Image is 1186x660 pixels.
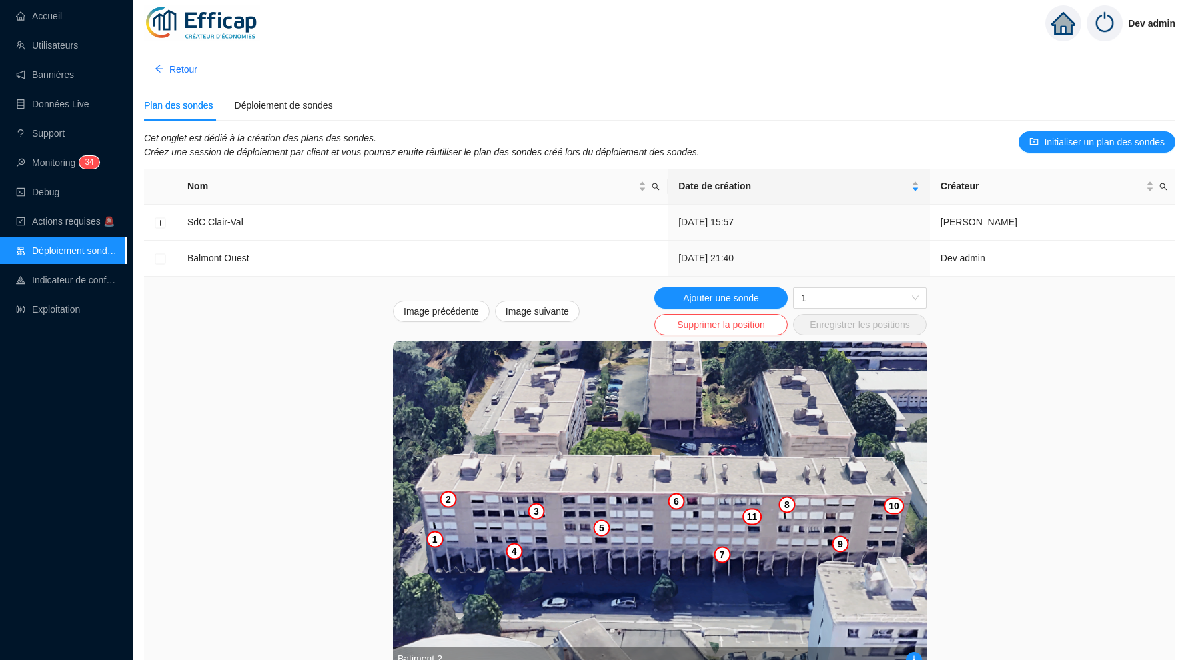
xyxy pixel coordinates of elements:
[16,69,74,80] a: notificationBannières
[16,187,59,197] a: codeDebug
[177,169,668,205] th: Nom
[404,305,479,319] span: Image précédente
[1159,183,1167,191] span: search
[668,241,930,277] td: [DATE] 21:40
[187,179,636,193] span: Nom
[930,169,1175,205] th: Créateur
[235,99,333,113] div: Déploiement de sondes
[495,301,580,322] button: Image suivante
[677,318,765,332] span: Supprimer la position
[930,205,1175,241] td: [PERSON_NAME]
[1157,177,1170,196] span: search
[1087,5,1123,41] img: power
[678,179,909,193] span: Date de création
[16,275,117,285] a: heat-mapIndicateur de confort
[32,216,115,227] span: Actions requises 🚨
[155,64,164,73] span: arrow-left
[16,11,62,21] a: homeAccueil
[654,287,788,309] button: Ajouter une sonde
[793,314,927,335] button: Enregistrer les positions
[16,40,78,51] a: teamUtilisateurs
[79,156,99,169] sup: 34
[1029,137,1039,146] span: folder-add
[941,179,1143,193] span: Créateur
[652,183,660,191] span: search
[85,157,89,167] span: 3
[177,205,668,241] td: SdC Clair-Val
[16,217,25,226] span: check-square
[144,99,213,113] div: Plan des sondes
[1019,131,1175,153] button: Initialiser un plan des sondes
[1051,11,1075,35] span: home
[683,291,759,305] span: Ajouter une sonde
[16,304,80,315] a: slidersExploitation
[16,99,89,109] a: databaseDonnées Live
[177,241,668,277] td: Balmont Ouest
[16,245,117,256] a: clusterDéploiement sondes
[668,205,930,241] td: [DATE] 15:57
[155,253,166,264] button: Réduire la ligne
[654,314,788,335] button: Supprimer la position
[16,128,65,139] a: questionSupport
[89,156,94,169] span: 4
[506,305,569,319] span: Image suivante
[144,59,208,80] button: Retour
[144,131,700,159] div: Cet onglet est dédié à la création des plans des sondes. Créez une session de déploiement par cli...
[16,157,95,168] a: monitorMonitoring3
[169,63,197,77] span: Retour
[801,293,806,303] span: 1
[155,217,166,228] button: Développer la ligne
[1044,135,1165,149] span: Initialiser un plan des sondes
[649,177,662,196] span: search
[930,241,1175,277] td: Dev admin
[668,169,930,205] th: Date de création
[393,301,490,322] button: Image précédente
[1128,2,1175,45] span: Dev admin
